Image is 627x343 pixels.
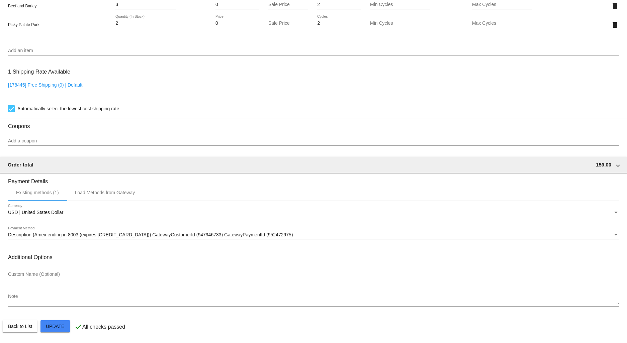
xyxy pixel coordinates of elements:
input: Add a coupon [8,138,619,144]
input: Price [215,21,259,26]
input: Max Cycles [472,21,532,26]
span: 159.00 [596,162,611,167]
input: Max Cycles [472,2,532,7]
input: Min Cycles [370,2,430,7]
input: Cycles [317,2,360,7]
input: Quantity (In Stock) [115,21,176,26]
div: Load Methods from Gateway [75,190,135,195]
input: Quantity (In Stock) [115,2,176,7]
span: Picky Palate Pork [8,22,39,27]
button: Update [40,320,70,332]
mat-select: Currency [8,210,619,215]
mat-icon: delete [611,2,619,10]
input: Min Cycles [370,21,430,26]
h3: 1 Shipping Rate Available [8,65,70,79]
h3: Coupons [8,118,619,129]
button: Back to List [3,320,37,332]
span: Back to List [8,324,32,329]
div: Existing methods (1) [16,190,59,195]
input: Custom Name (Optional) [8,272,68,277]
span: Beef and Barley [8,4,36,8]
mat-select: Payment Method [8,232,619,238]
h3: Additional Options [8,254,619,260]
input: Add an item [8,48,619,53]
input: Sale Price [268,21,308,26]
input: Cycles [317,21,360,26]
input: Price [215,2,259,7]
input: Sale Price [268,2,308,7]
span: Automatically select the lowest cost shipping rate [17,105,119,113]
span: Description (Amex ending in 8003 (expires [CREDIT_CARD_DATA])) GatewayCustomerId (947946733) Gate... [8,232,293,237]
p: All checks passed [82,324,125,330]
h3: Payment Details [8,173,619,185]
mat-icon: delete [611,21,619,29]
mat-icon: check [74,323,82,331]
span: USD | United States Dollar [8,210,63,215]
span: Update [46,324,65,329]
a: [178445] Free Shipping (0) | Default [8,82,82,88]
span: Order total [8,162,33,167]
